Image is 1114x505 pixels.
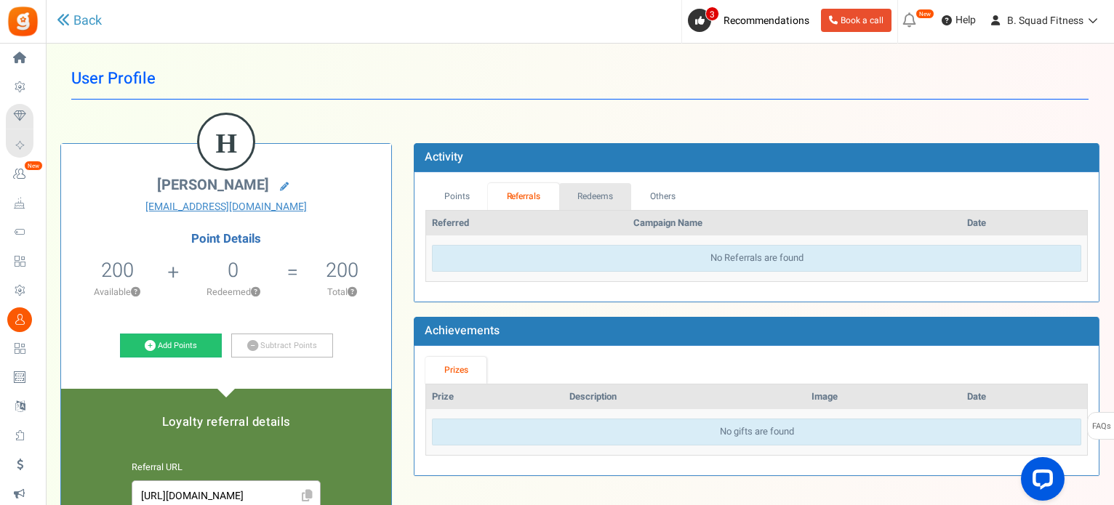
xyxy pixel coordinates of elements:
[326,259,358,281] h5: 200
[6,162,39,187] a: New
[180,286,285,299] p: Redeemed
[231,334,333,358] a: Subtract Points
[7,5,39,38] img: Gratisfaction
[806,384,961,410] th: Image
[432,419,1081,445] div: No gifts are found
[101,256,134,285] span: 200
[724,13,809,28] span: Recommendations
[432,245,1081,272] div: No Referrals are found
[1007,13,1083,28] span: B. Squad Fitness
[688,9,815,32] a: 3 Recommendations
[425,322,500,339] b: Achievements
[425,183,488,210] a: Points
[157,174,269,195] span: [PERSON_NAME]
[426,384,564,410] th: Prize
[936,9,982,32] a: Help
[71,58,1089,100] h1: User Profile
[961,211,1087,236] th: Date
[821,9,891,32] a: Book a call
[120,334,222,358] a: Add Points
[488,183,559,210] a: Referrals
[300,286,384,299] p: Total
[705,7,719,21] span: 3
[199,115,253,171] figcaption: H
[628,211,961,236] th: Campaign Name
[132,463,321,473] h6: Referral URL
[915,9,934,19] em: New
[961,384,1087,410] th: Date
[1091,413,1111,440] span: FAQs
[24,161,43,171] em: New
[68,286,166,299] p: Available
[952,13,976,28] span: Help
[426,211,628,236] th: Referred
[564,384,806,410] th: Description
[72,200,380,214] a: [EMAIL_ADDRESS][DOMAIN_NAME]
[61,233,391,246] h4: Point Details
[251,288,260,297] button: ?
[228,259,239,281] h5: 0
[425,357,486,384] a: Prizes
[76,416,377,429] h5: Loyalty referral details
[559,183,632,210] a: Redeems
[425,148,463,166] b: Activity
[631,183,694,210] a: Others
[348,288,357,297] button: ?
[131,288,140,297] button: ?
